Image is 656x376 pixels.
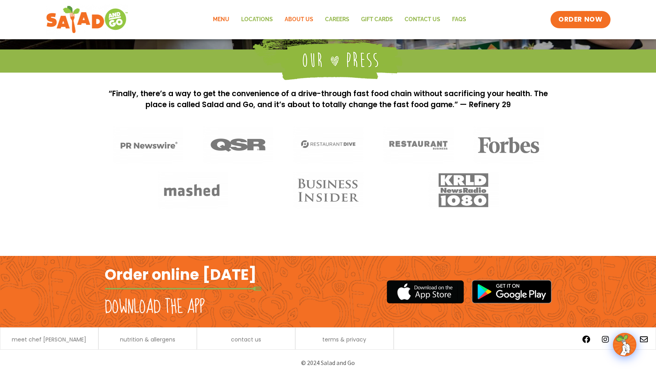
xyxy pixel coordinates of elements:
a: ORDER NOW [551,11,610,28]
a: Contact Us [399,11,446,29]
a: FAQs [446,11,472,29]
p: © 2024 Salad and Go [109,358,548,368]
img: Media_Mashed [158,172,228,209]
span: ORDER NOW [558,15,602,24]
img: Media_Restaurant Dive [293,126,363,164]
h2: Download the app [105,296,205,318]
a: meet chef [PERSON_NAME] [12,337,86,342]
a: Locations [235,11,279,29]
a: About Us [279,11,319,29]
a: Menu [207,11,235,29]
a: nutrition & allergens [120,337,175,342]
img: Media_PR Newwire [113,126,183,164]
img: fork [105,287,262,291]
img: appstore [387,279,464,305]
a: contact us [231,337,261,342]
img: Media_Forbes logo [473,126,544,164]
img: wpChatIcon [614,334,636,356]
p: “Finally, there’s a way to get the convenience of a drive-through fast food chain without sacrifi... [109,88,548,111]
a: GIFT CARDS [355,11,399,29]
img: Media_Restaurant Business [383,126,454,164]
img: google_play [472,280,552,303]
h2: Order online [DATE] [105,265,256,284]
nav: Menu [207,11,472,29]
img: Media_QSR logo [203,126,273,164]
img: Media_Business Insider [293,172,363,209]
a: Careers [319,11,355,29]
img: new-SAG-logo-768×292 [46,4,129,35]
img: Media_KRLD [428,172,499,209]
a: terms & privacy [322,337,366,342]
